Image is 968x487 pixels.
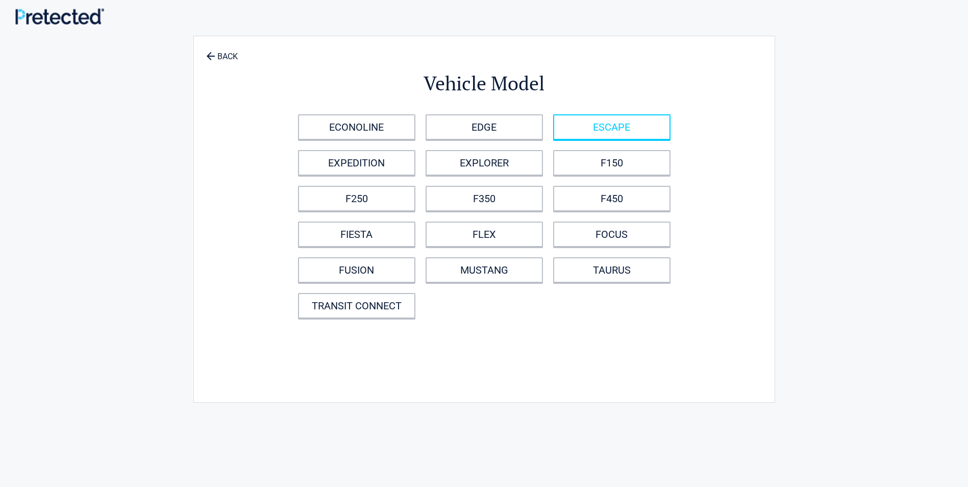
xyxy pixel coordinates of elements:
[553,186,671,211] a: F450
[553,150,671,176] a: F150
[553,257,671,283] a: TAURUS
[298,150,415,176] a: EXPEDITION
[15,8,104,24] img: Main Logo
[298,186,415,211] a: F250
[298,114,415,140] a: ECONOLINE
[298,293,415,319] a: TRANSIT CONNECT
[250,70,718,96] h2: Vehicle Model
[204,43,240,61] a: BACK
[298,257,415,283] a: FUSION
[553,114,671,140] a: ESCAPE
[426,186,543,211] a: F350
[298,222,415,247] a: FIESTA
[426,150,543,176] a: EXPLORER
[553,222,671,247] a: FOCUS
[426,114,543,140] a: EDGE
[426,222,543,247] a: FLEX
[426,257,543,283] a: MUSTANG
